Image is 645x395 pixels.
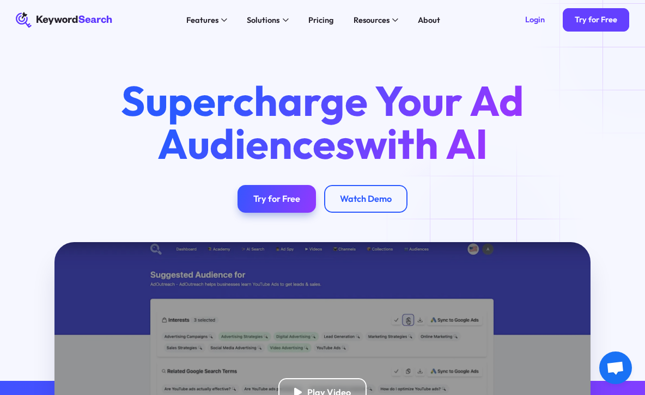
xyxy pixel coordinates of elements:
[563,8,629,32] a: Try for Free
[418,14,440,26] div: About
[599,351,632,384] a: Åben chat
[253,193,300,204] div: Try for Free
[186,14,218,26] div: Features
[340,193,392,204] div: Watch Demo
[525,15,545,24] div: Login
[238,185,316,213] a: Try for Free
[575,15,617,24] div: Try for Free
[247,14,279,26] div: Solutions
[514,8,557,32] a: Login
[354,14,390,26] div: Resources
[412,12,447,28] a: About
[355,117,488,170] span: with AI
[104,79,541,165] h1: Supercharge Your Ad Audiences
[302,12,339,28] a: Pricing
[308,14,333,26] div: Pricing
